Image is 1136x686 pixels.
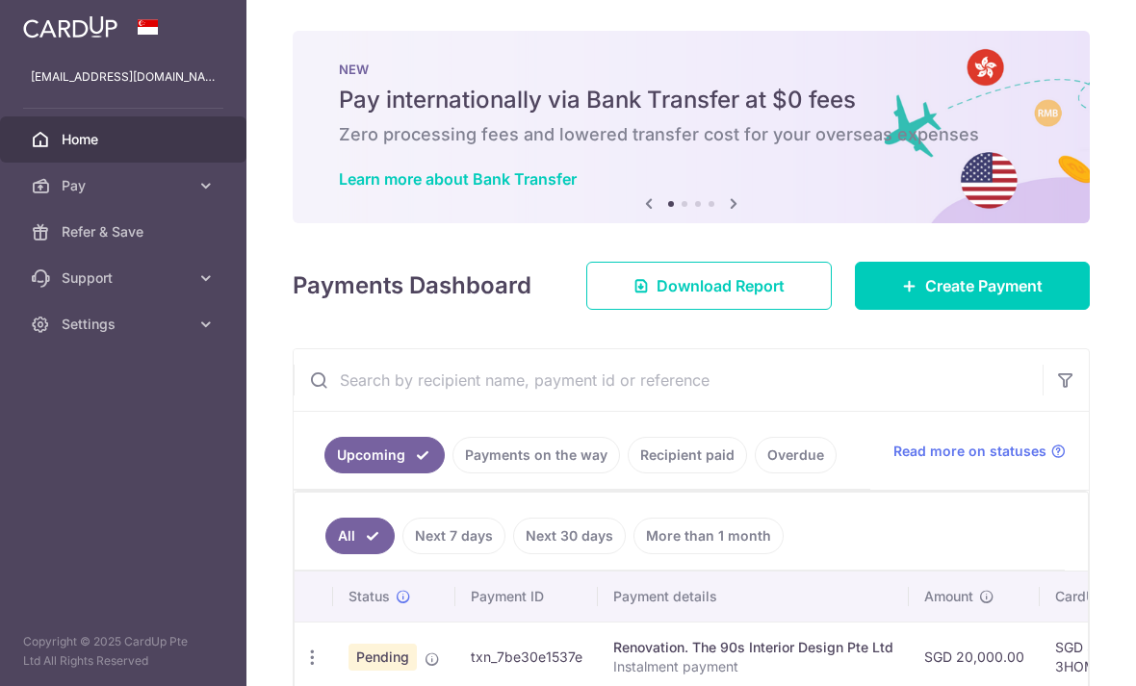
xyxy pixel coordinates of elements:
[613,638,893,657] div: Renovation. The 90s Interior Design Pte Ltd
[325,518,395,554] a: All
[31,67,216,87] p: [EMAIL_ADDRESS][DOMAIN_NAME]
[657,274,785,297] span: Download Report
[62,315,189,334] span: Settings
[293,31,1090,223] img: Bank transfer banner
[452,437,620,473] a: Payments on the way
[339,169,577,189] a: Learn more about Bank Transfer
[598,572,909,622] th: Payment details
[925,274,1043,297] span: Create Payment
[893,442,1066,461] a: Read more on statuses
[513,518,626,554] a: Next 30 days
[62,176,189,195] span: Pay
[893,442,1046,461] span: Read more on statuses
[755,437,837,473] a: Overdue
[924,587,973,606] span: Amount
[324,437,445,473] a: Upcoming
[633,518,784,554] a: More than 1 month
[339,85,1044,115] h5: Pay internationally via Bank Transfer at $0 fees
[293,268,531,303] h4: Payments Dashboard
[586,262,832,310] a: Download Report
[1055,587,1128,606] span: CardUp fee
[349,587,390,606] span: Status
[62,130,189,149] span: Home
[455,572,598,622] th: Payment ID
[339,123,1044,146] h6: Zero processing fees and lowered transfer cost for your overseas expenses
[294,349,1043,411] input: Search by recipient name, payment id or reference
[62,222,189,241] span: Refer & Save
[855,262,1090,310] a: Create Payment
[23,15,117,38] img: CardUp
[402,518,505,554] a: Next 7 days
[339,62,1044,77] p: NEW
[628,437,747,473] a: Recipient paid
[349,644,417,671] span: Pending
[62,268,189,288] span: Support
[613,657,893,676] p: Instalment payment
